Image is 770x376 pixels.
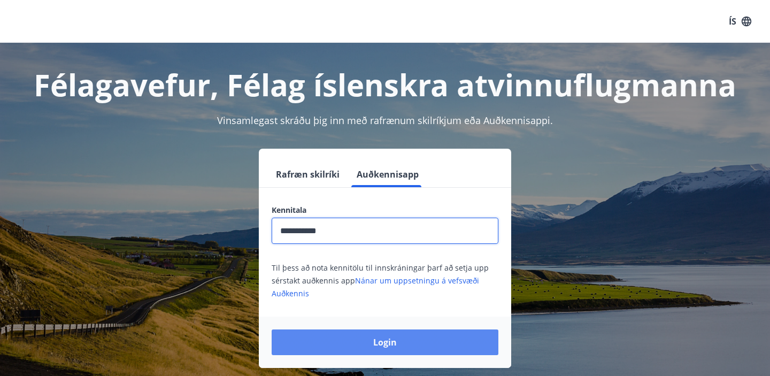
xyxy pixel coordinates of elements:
a: Nánar um uppsetningu á vefsvæði Auðkennis [272,275,479,298]
span: Til þess að nota kennitölu til innskráningar þarf að setja upp sérstakt auðkennis app [272,263,489,298]
button: ÍS [723,12,757,31]
h1: Félagavefur, Félag íslenskra atvinnuflugmanna [13,64,757,105]
button: Login [272,329,498,355]
label: Kennitala [272,205,498,216]
button: Rafræn skilríki [272,162,344,187]
button: Auðkennisapp [352,162,423,187]
span: Vinsamlegast skráðu þig inn með rafrænum skilríkjum eða Auðkennisappi. [217,114,553,127]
